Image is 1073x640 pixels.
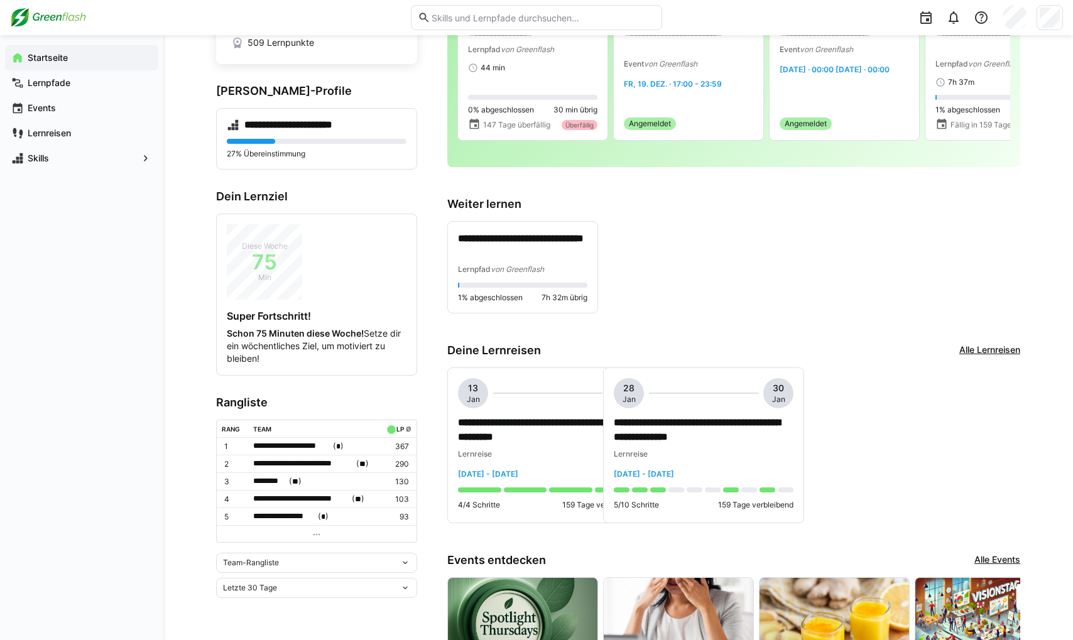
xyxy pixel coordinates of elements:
span: Lernreise [614,449,648,458]
span: ( ) [333,440,344,453]
p: 290 [384,459,409,469]
span: 28 [623,382,635,394]
div: LP [396,425,404,433]
span: ( ) [352,492,364,506]
a: Alle Lernreisen [959,344,1020,357]
span: von Greenflash [800,45,853,54]
div: Überfällig [562,120,597,130]
h3: Deine Lernreisen [447,344,541,357]
span: 147 Tage überfällig [483,120,550,130]
p: Setze dir ein wöchentliches Ziel, um motiviert zu bleiben! [227,327,406,365]
a: ø [406,423,411,433]
span: Event [780,45,800,54]
span: Jan [467,394,480,404]
span: 30 min übrig [553,105,597,115]
span: [DATE] - [DATE] [458,469,518,479]
p: 4 [224,494,243,504]
p: 159 Tage verbleibend [718,500,793,510]
a: Alle Events [974,553,1020,567]
span: Letzte 30 Tage [223,583,277,593]
h3: [PERSON_NAME]-Profile [216,84,417,98]
span: 13 [468,382,478,394]
span: 1% abgeschlossen [935,105,1000,115]
p: 93 [384,512,409,522]
input: Skills und Lernpfade durchsuchen… [430,12,655,23]
p: 1 [224,442,243,452]
p: 3 [224,477,243,487]
span: 44 min [481,63,505,73]
span: ( ) [289,475,302,488]
span: [DATE] · 00:00 [DATE] · 00:00 [780,65,890,74]
p: 130 [384,477,409,487]
span: ( ) [356,457,369,470]
span: Fällig in 159 Tagen [950,120,1016,130]
span: Event [624,59,644,68]
span: 1% abgeschlossen [458,293,523,303]
div: Rang [222,425,240,433]
h3: Weiter lernen [447,197,1020,211]
span: [DATE] - [DATE] [614,469,674,479]
p: 2 [224,459,243,469]
h4: Super Fortschritt! [227,310,406,322]
span: Lernreise [458,449,492,458]
span: von Greenflash [968,59,1021,68]
span: 7h 32m übrig [542,293,587,303]
span: 30 [773,382,784,394]
span: Jan [772,394,785,404]
p: 5 [224,512,243,522]
span: Fr, 19. Dez. · 17:00 - 23:59 [624,79,722,89]
p: 5/10 Schritte [614,500,659,510]
p: 27% Übereinstimmung [227,149,406,159]
p: 159 Tage verbleibend [562,500,638,510]
h3: Rangliste [216,396,417,409]
p: 4/4 Schritte [458,500,500,510]
span: von Greenflash [491,264,544,274]
span: Jan [623,394,636,404]
p: 103 [384,494,409,504]
span: ( ) [318,510,329,523]
span: Team-Rangliste [223,558,279,568]
h3: Dein Lernziel [216,190,417,203]
span: Angemeldet [785,119,827,129]
span: von Greenflash [644,59,697,68]
span: Angemeldet [629,119,671,129]
span: Lernpfad [468,45,501,54]
span: Lernpfad [935,59,968,68]
p: 367 [384,442,409,452]
h3: Events entdecken [447,553,546,567]
span: 0% abgeschlossen [468,105,534,115]
span: 7h 37m [948,77,974,87]
div: Team [253,425,271,433]
span: Lernpfad [458,264,491,274]
strong: Schon 75 Minuten diese Woche! [227,328,364,339]
span: 509 Lernpunkte [248,36,314,49]
span: von Greenflash [501,45,554,54]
